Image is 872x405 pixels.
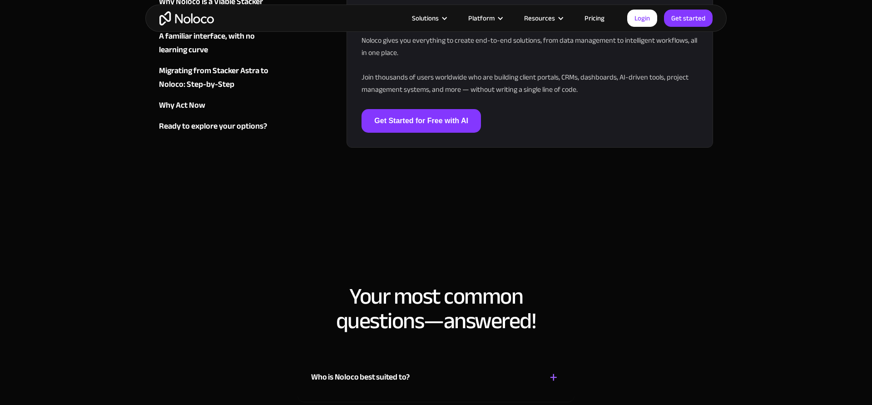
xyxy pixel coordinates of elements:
div: Platform [457,12,513,24]
div: Why Act Now [159,99,205,112]
div: Resources [513,12,573,24]
p: Noloco is a complete no-code platform that lets you build powerful business apps with integrated ... [362,10,698,96]
h2: Your most common questions—answered! [154,284,718,333]
div: Ready to explore your options? [159,120,267,133]
div: Who is Noloco best suited to? [311,370,410,384]
div: Resources [524,12,555,24]
a: Pricing [573,12,616,24]
a: home [159,11,214,25]
a: Ready to explore your options? [159,120,269,133]
a: Why Act Now [159,99,269,112]
div: Solutions [401,12,457,24]
div: Solutions [412,12,439,24]
a: Get started [664,10,713,27]
a: Migrating from Stacker Astra to Noloco: Step-by-Step [159,64,269,91]
a: Login [627,10,657,27]
a: Get Started for Free with AI [362,109,481,133]
a: A familiar interface, with no learning curve [159,30,269,57]
div: + [550,370,558,385]
div: Platform [468,12,495,24]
